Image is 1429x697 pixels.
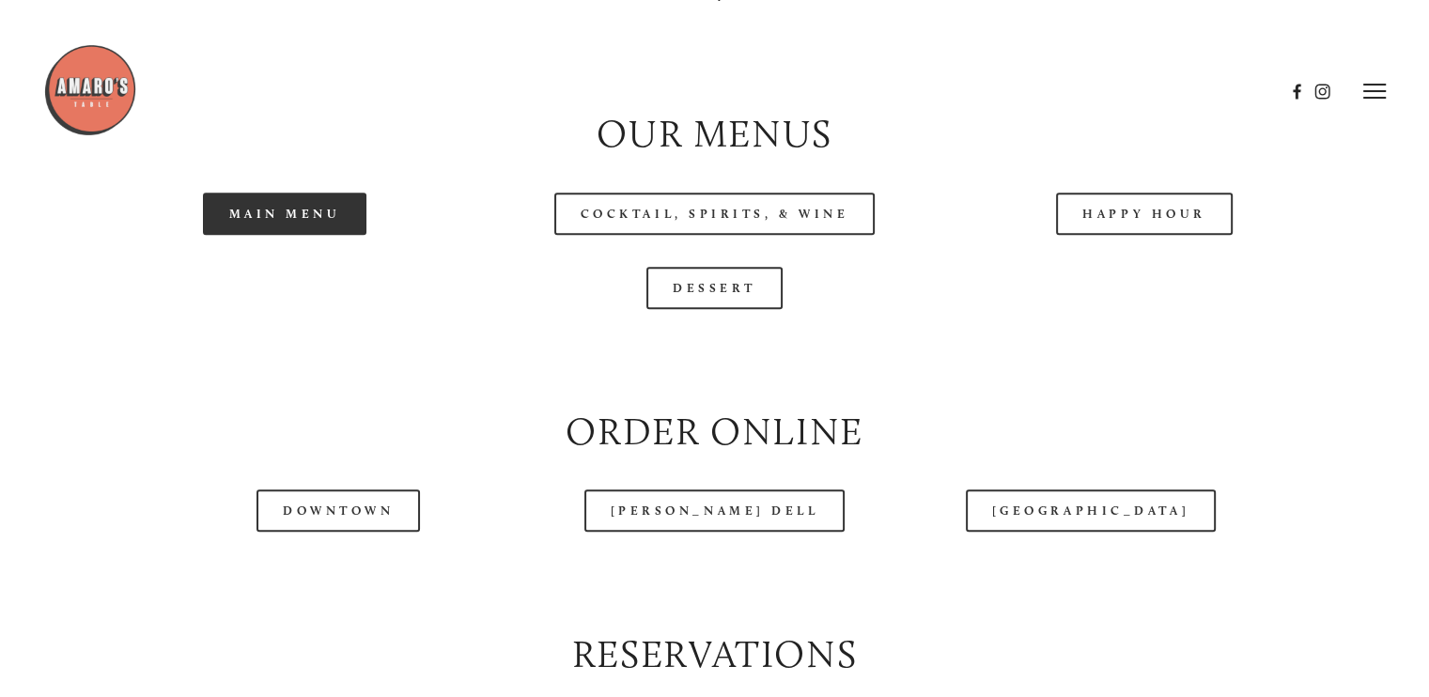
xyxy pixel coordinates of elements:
[554,193,876,235] a: Cocktail, Spirits, & Wine
[85,627,1344,681] h2: Reservations
[256,489,420,532] a: Downtown
[646,267,783,309] a: Dessert
[43,43,137,137] img: Amaro's Table
[1056,193,1233,235] a: Happy Hour
[85,405,1344,458] h2: Order Online
[203,193,367,235] a: Main Menu
[584,489,846,532] a: [PERSON_NAME] Dell
[966,489,1216,532] a: [GEOGRAPHIC_DATA]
